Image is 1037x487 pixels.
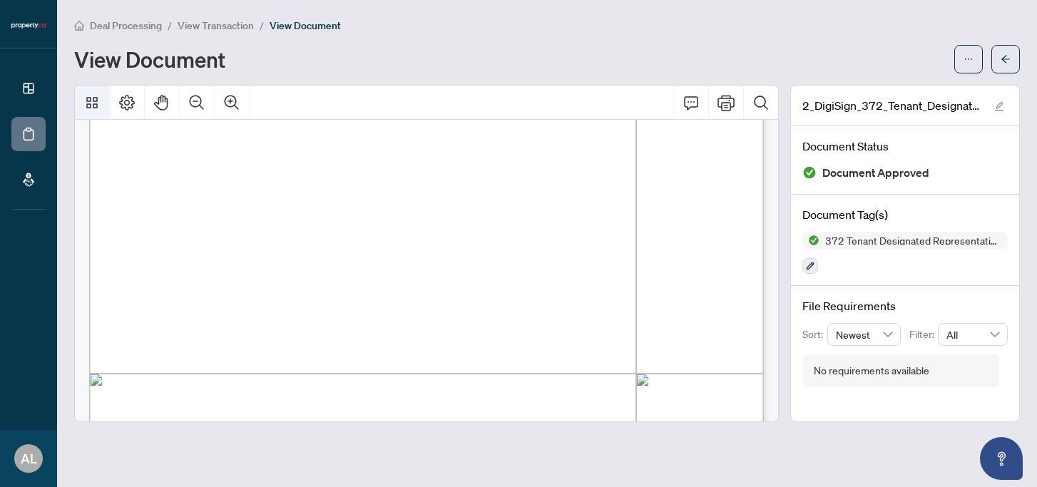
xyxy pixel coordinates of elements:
span: AL [21,448,37,468]
li: / [260,17,264,34]
span: View Document [270,19,341,32]
h4: Document Tag(s) [802,206,1008,223]
h4: Document Status [802,138,1008,155]
p: Sort: [802,327,827,342]
span: edit [994,101,1004,111]
img: logo [11,21,46,30]
div: No requirements available [814,363,929,379]
img: Status Icon [802,232,819,249]
h4: File Requirements [802,297,1008,314]
span: 372 Tenant Designated Representation Agreement with Company Schedule A [819,235,1008,245]
span: Deal Processing [90,19,162,32]
span: arrow-left [1001,54,1011,64]
span: All [946,324,999,345]
span: Document Approved [822,163,929,183]
button: Open asap [980,437,1023,480]
span: 2_DigiSign_372_Tenant_Designated_Representation_Agreement_-_PropTx-[PERSON_NAME].pdf [802,97,981,114]
p: Filter: [909,327,938,342]
img: Document Status [802,165,817,180]
span: ellipsis [964,54,974,64]
h1: View Document [74,48,225,71]
span: View Transaction [178,19,254,32]
li: / [168,17,172,34]
span: home [74,21,84,31]
span: Newest [836,324,893,345]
